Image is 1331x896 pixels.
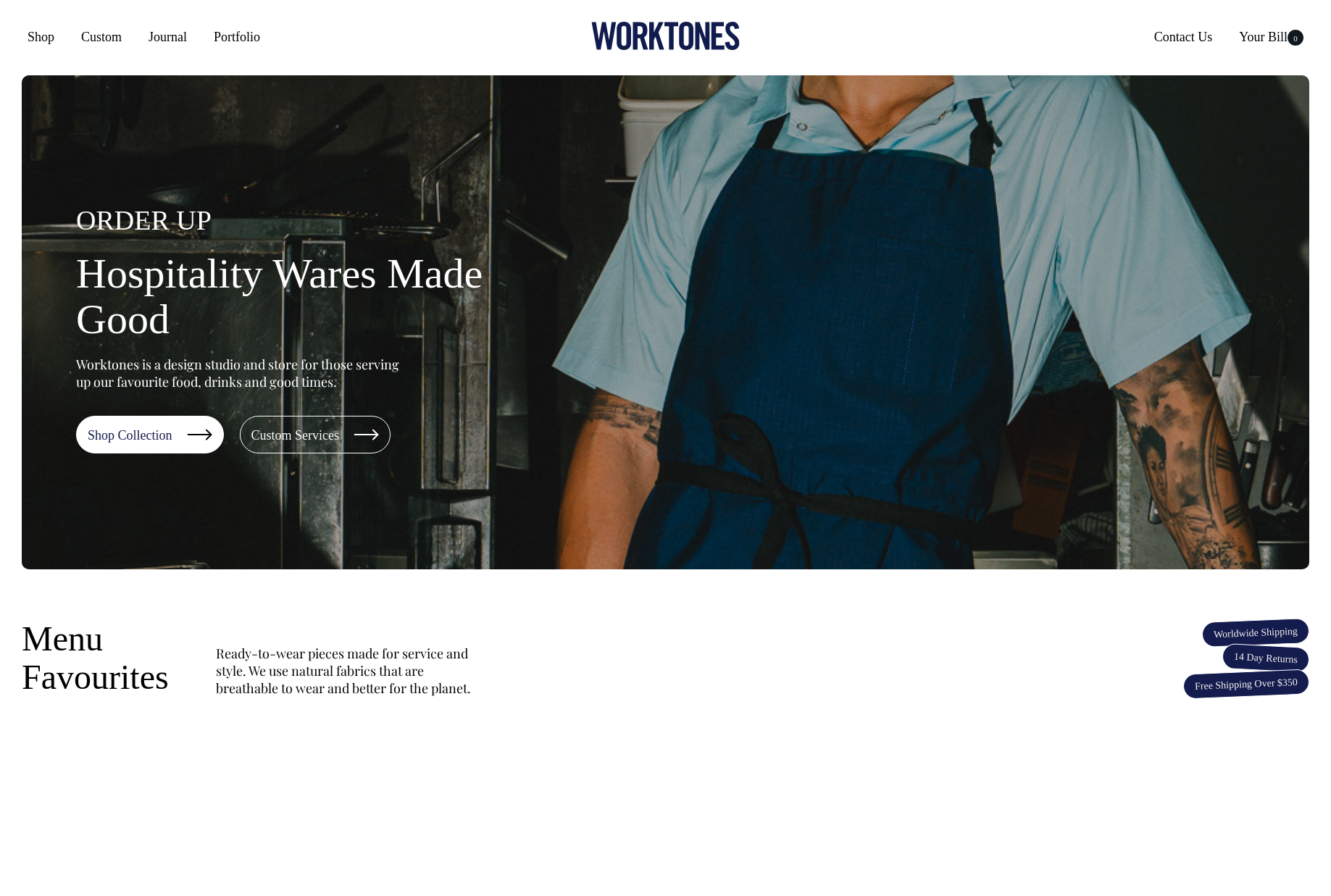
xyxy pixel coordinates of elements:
a: Shop [22,24,60,50]
a: Custom [75,24,128,50]
span: Worldwide Shipping [1201,618,1309,648]
a: Shop Collection [76,416,224,453]
a: Your Bill0 [1233,24,1309,50]
span: 14 Day Returns [1222,643,1310,673]
span: Free Shipping Over $350 [1182,669,1309,700]
a: Contact Us [1148,24,1219,50]
span: 0 [1288,30,1303,46]
p: Ready-to-wear pieces made for service and style. We use natural fabrics that are breathable to we... [216,645,477,697]
a: Journal [143,24,193,50]
h3: Menu Favourites [22,620,181,697]
h4: ORDER UP [76,206,540,236]
h1: Hospitality Wares Made Good [76,251,540,343]
a: Custom Services [240,416,391,453]
a: Portfolio [208,24,266,50]
p: Worktones is a design studio and store for those serving up our favourite food, drinks and good t... [76,356,406,390]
